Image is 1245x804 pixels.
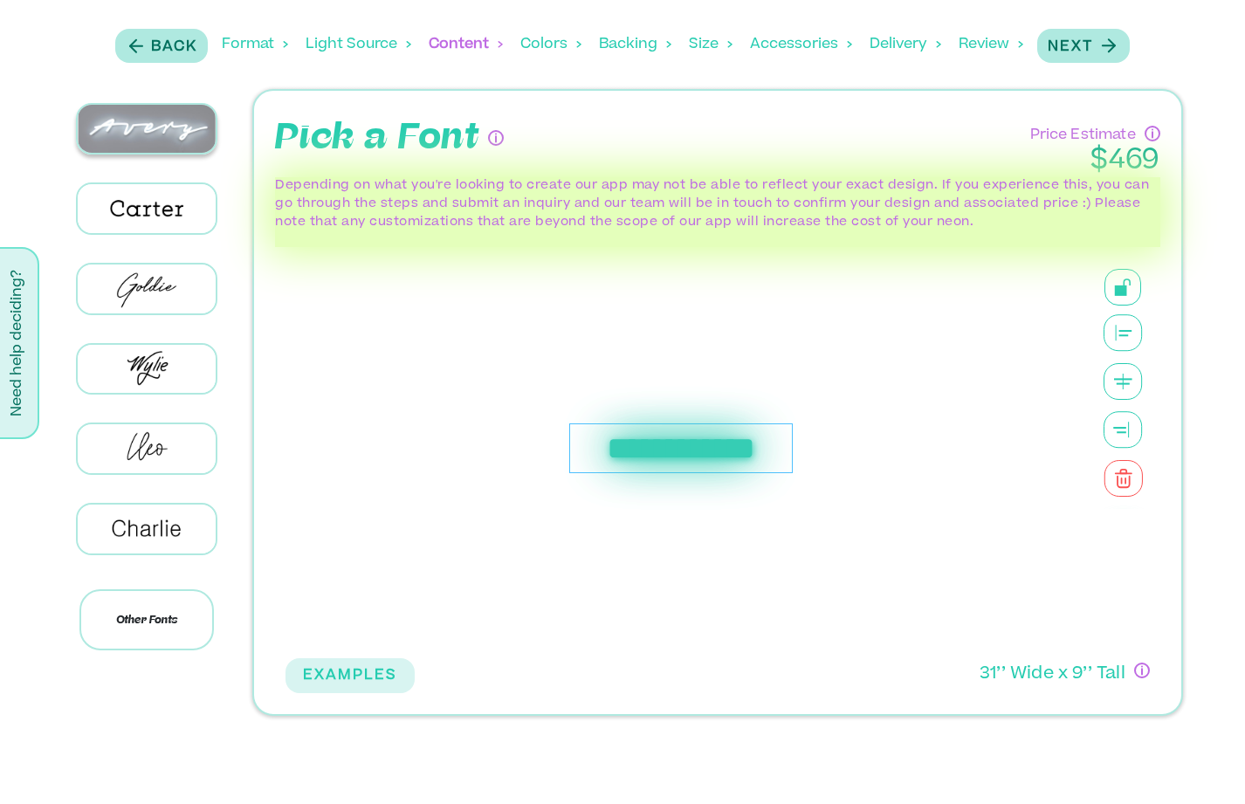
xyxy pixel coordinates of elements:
p: Price Estimate [1030,120,1136,146]
div: Colors [520,17,581,72]
p: Other Fonts [79,589,214,650]
div: Backing [599,17,671,72]
div: Accessories [750,17,852,72]
button: Back [115,29,208,63]
p: 31 ’’ Wide x 9 ’’ Tall [980,663,1125,688]
img: Avery [78,105,216,153]
div: Review [959,17,1023,72]
div: Format [222,17,288,72]
img: Wylie [78,345,216,394]
p: Pick a Font [275,112,479,164]
img: Goldie [78,265,216,313]
button: Next [1037,29,1130,63]
p: Depending on what you're looking to create our app may not be able to reflect your exact design. ... [275,177,1160,232]
button: EXAMPLES [285,658,415,693]
img: Charlie [78,505,216,553]
div: If you have questions about size, or if you can’t design exactly what you want here, no worries! ... [1134,663,1150,678]
p: Next [1048,37,1093,58]
div: Size [689,17,733,72]
img: Cleo [78,424,216,473]
div: Have questions about pricing or just need a human touch? Go through the process and submit an inq... [1145,126,1160,141]
img: Carter [78,184,216,233]
p: $ 469 [1030,146,1160,177]
p: Back [151,37,197,58]
div: Delivery [870,17,941,72]
div: Light Source [306,17,411,72]
iframe: Chat Widget [1158,720,1245,804]
div: Content [429,17,503,72]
